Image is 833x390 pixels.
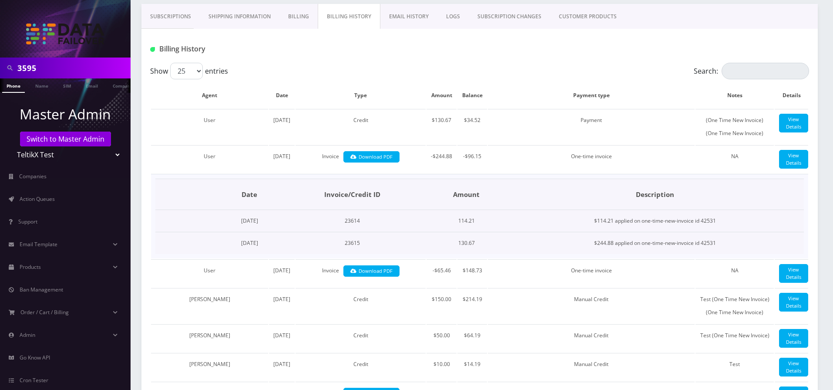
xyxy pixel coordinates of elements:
[427,179,507,210] th: Amount
[151,288,268,323] td: [PERSON_NAME]
[273,153,290,160] span: [DATE]
[695,324,774,352] td: Test (One Time New Invoice)
[469,4,550,29] a: SUBSCRIPTION CHANGES
[151,353,268,381] td: [PERSON_NAME]
[17,60,128,76] input: Search in Company
[695,259,774,287] td: NA
[488,83,695,108] th: Payment type
[488,353,695,381] td: Manual Credit
[427,145,457,173] td: -$244.88
[488,288,695,323] td: Manual Credit
[19,173,47,180] span: Companies
[273,332,290,339] span: [DATE]
[507,210,804,232] td: $114.21 applied on one-time-new-invoice id 42531
[20,354,50,361] span: Go Know API
[779,114,808,132] a: View Details
[427,232,507,254] td: 130.67
[457,353,487,381] td: $14.19
[457,288,487,323] td: $214.19
[141,4,200,29] a: Subscriptions
[427,109,457,144] td: $130.67
[170,63,203,79] select: Showentries
[151,109,268,144] td: User
[457,259,487,287] td: $148.73
[26,24,104,44] img: TeltikX Test
[20,263,41,271] span: Products
[296,288,426,323] td: Credit
[31,78,53,92] a: Name
[279,232,426,254] td: 23615
[108,78,138,92] a: Company
[150,45,361,53] h1: Billing History
[20,286,63,293] span: Ban Management
[507,179,804,210] th: Description
[695,145,774,173] td: NA
[200,4,279,29] a: Shipping Information
[20,331,35,339] span: Admin
[2,78,25,93] a: Phone
[220,232,279,254] td: [DATE]
[20,376,48,384] span: Cron Tester
[150,63,228,79] label: Show entries
[775,83,808,108] th: Details
[296,109,426,144] td: Credit
[20,241,57,248] span: Email Template
[722,63,809,79] input: Search:
[296,259,426,287] td: Invoice
[151,145,268,173] td: User
[273,295,290,303] span: [DATE]
[59,78,75,92] a: SIM
[269,83,295,108] th: Date
[279,210,426,232] td: 23614
[318,4,380,29] a: Billing History
[220,179,279,210] th: Date
[488,145,695,173] td: One-time invoice
[427,288,457,323] td: $150.00
[343,265,400,277] a: Download PDF
[343,151,400,163] a: Download PDF
[779,293,808,312] a: View Details
[18,218,37,225] span: Support
[695,353,774,381] td: Test
[151,83,268,108] th: Agent
[488,259,695,287] td: One-time invoice
[488,109,695,144] td: Payment
[20,195,55,203] span: Action Queues
[507,232,804,254] td: $244.88 applied on one-time-new-invoice id 42531
[427,353,457,381] td: $10.00
[779,150,808,169] a: View Details
[220,210,279,232] td: [DATE]
[779,264,808,283] a: View Details
[427,259,457,287] td: -$65.46
[457,109,487,144] td: $34.52
[380,4,437,29] a: EMAIL HISTORY
[20,309,69,316] span: Order / Cart / Billing
[296,353,426,381] td: Credit
[694,63,809,79] label: Search:
[151,324,268,352] td: [PERSON_NAME]
[457,324,487,352] td: $64.19
[20,132,111,146] a: Switch to Master Admin
[550,4,625,29] a: CUSTOMER PRODUCTS
[437,4,469,29] a: LOGS
[151,259,268,287] td: User
[695,83,774,108] th: Notes
[296,145,426,173] td: Invoice
[279,179,426,210] th: Invoice/Credit ID
[695,288,774,323] td: Test (One Time New Invoice) (One Time New Invoice)
[457,83,487,108] th: Balance
[427,324,457,352] td: $50.00
[296,83,426,108] th: Type
[273,360,290,368] span: [DATE]
[779,358,808,376] a: View Details
[427,210,507,232] td: 114.21
[427,83,457,108] th: Amount
[488,324,695,352] td: Manual Credit
[273,116,290,124] span: [DATE]
[296,324,426,352] td: Credit
[273,267,290,274] span: [DATE]
[695,109,774,144] td: (One Time New Invoice) (One Time New Invoice)
[779,329,808,348] a: View Details
[81,78,102,92] a: Email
